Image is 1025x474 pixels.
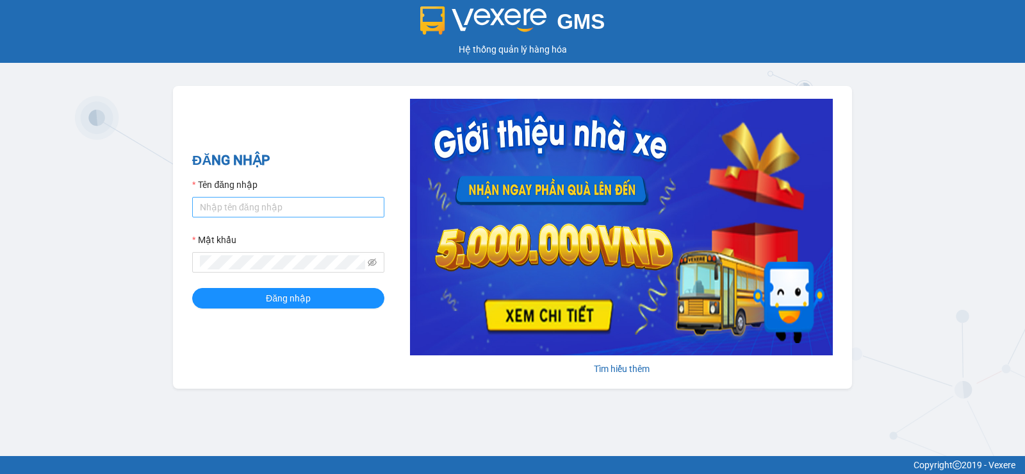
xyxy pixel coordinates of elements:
[410,99,833,355] img: banner-0
[192,197,384,217] input: Tên đăng nhập
[192,233,236,247] label: Mật khẩu
[420,19,605,30] a: GMS
[557,10,605,33] span: GMS
[192,288,384,309] button: Đăng nhập
[410,362,833,376] div: Tìm hiểu thêm
[420,6,547,35] img: logo 2
[266,291,311,305] span: Đăng nhập
[3,42,1022,56] div: Hệ thống quản lý hàng hóa
[10,458,1015,472] div: Copyright 2019 - Vexere
[953,461,962,470] span: copyright
[200,255,365,269] input: Mật khẩu
[368,258,377,267] span: eye-invisible
[192,150,384,171] h2: ĐĂNG NHẬP
[192,178,258,192] label: Tên đăng nhập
